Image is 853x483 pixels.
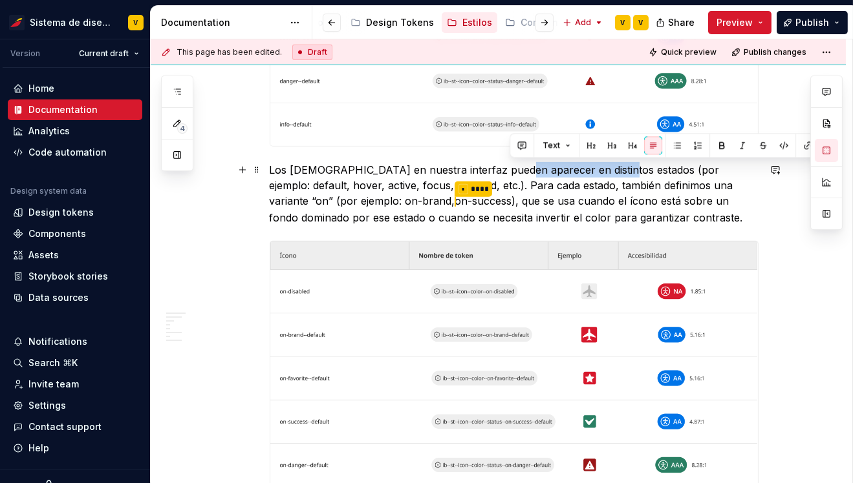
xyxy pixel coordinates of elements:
button: Search ⌘K [8,353,142,373]
button: Add [559,14,607,32]
span: Quick preview [661,47,717,57]
span: Publish [795,16,829,29]
a: Design Tokens [345,12,439,33]
div: V [621,17,625,28]
span: This page has been edited. [177,47,282,57]
button: Sistema de diseño IberiaV [3,8,147,36]
a: Estilos [442,12,497,33]
span: Publish changes [744,47,806,57]
a: Components [8,223,142,244]
div: Design system data [10,186,87,196]
a: Analytics [8,121,142,141]
span: Current draft [79,48,129,59]
img: 55604660-494d-44a9-beb2-692398e9940a.png [9,15,25,30]
div: Analytics [28,125,70,138]
a: Design tokens [8,202,142,223]
a: Documentation [8,99,142,120]
div: V [639,17,643,28]
div: Data sources [28,291,89,304]
div: Storybook stories [28,270,108,283]
div: Version [10,48,40,59]
div: Documentation [161,16,283,29]
div: Documentation [28,103,98,116]
div: Design Tokens [366,16,434,29]
button: Current draft [73,45,145,63]
div: Search ⌘K [28,356,78,369]
button: Share [649,11,703,34]
span: Share [668,16,695,29]
div: Invite team [28,378,79,391]
button: Help [8,438,142,458]
button: Contact support [8,416,142,437]
div: Components [28,227,86,240]
div: Notifications [28,335,87,348]
a: Data sources [8,287,142,308]
button: Preview [708,11,772,34]
div: Assets [28,249,59,262]
button: Notifications [8,331,142,352]
span: Draft [308,47,327,57]
div: Code automation [28,146,107,159]
span: Add [575,17,591,28]
a: Invite team [8,374,142,395]
div: Sistema de diseño Iberia [30,16,113,29]
span: Preview [717,16,753,29]
a: Code automation [8,142,142,163]
a: Storybook stories [8,266,142,287]
div: Estilos [462,16,492,29]
div: Contact support [28,420,102,433]
button: Publish changes [728,43,812,61]
button: Publish [777,11,848,34]
div: Settings [28,399,66,412]
a: Home [8,78,142,99]
a: Assets [8,245,142,265]
button: Quick preview [645,43,722,61]
a: Settings [8,395,142,416]
div: Home [28,82,54,95]
div: Help [28,442,49,455]
p: Los [DEMOGRAPHIC_DATA] en nuestra interfaz pueden aparecer en distintos estados (por ejemplo: def... [270,162,759,225]
span: 4 [177,123,188,134]
div: V [134,17,138,28]
a: Componentes [500,12,603,33]
div: Design tokens [28,206,94,219]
